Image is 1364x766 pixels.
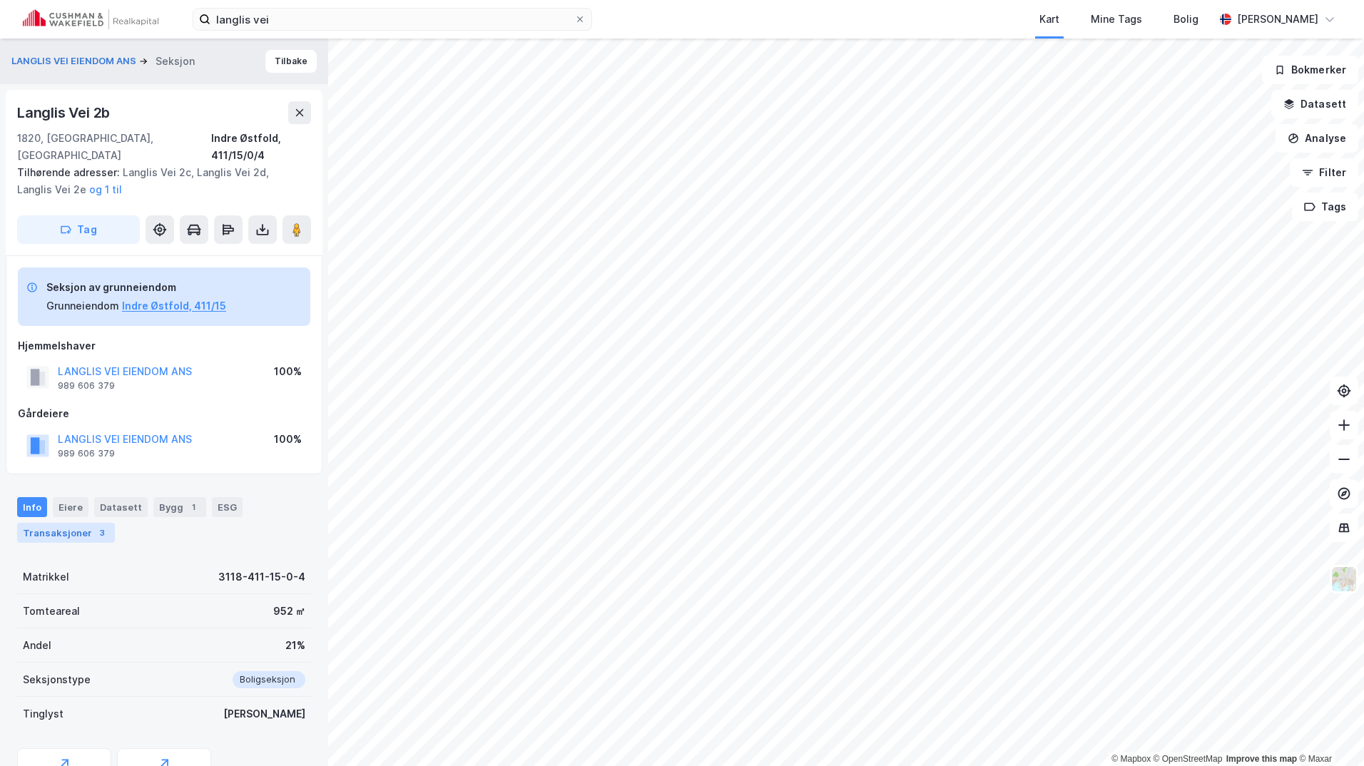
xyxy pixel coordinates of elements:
div: Tomteareal [23,603,80,620]
div: Langlis Vei 2c, Langlis Vei 2d, Langlis Vei 2e [17,164,300,198]
div: Matrikkel [23,568,69,586]
div: Datasett [94,497,148,517]
button: Tag [17,215,140,244]
div: Transaksjoner [17,523,115,543]
div: Bolig [1174,11,1198,28]
div: 952 ㎡ [273,603,305,620]
button: Tilbake [265,50,317,73]
div: 1 [186,500,200,514]
div: 989 606 379 [58,448,115,459]
span: Tilhørende adresser: [17,166,123,178]
iframe: Chat Widget [1293,698,1364,766]
div: 100% [274,431,302,448]
div: 1820, [GEOGRAPHIC_DATA], [GEOGRAPHIC_DATA] [17,130,211,164]
div: Info [17,497,47,517]
div: Langlis Vei 2b [17,101,113,124]
div: Andel [23,637,51,654]
div: Kart [1039,11,1059,28]
button: LANGLIS VEI EIENDOM ANS [11,54,139,68]
img: Z [1330,566,1358,593]
div: Hjemmelshaver [18,337,310,354]
div: Tinglyst [23,705,63,722]
div: 3 [95,526,109,540]
div: 989 606 379 [58,380,115,392]
div: Seksjonstype [23,671,91,688]
div: Bygg [153,497,206,517]
div: Grunneiendom [46,297,119,315]
div: 3118-411-15-0-4 [218,568,305,586]
button: Bokmerker [1262,56,1358,84]
button: Datasett [1271,90,1358,118]
div: [PERSON_NAME] [223,705,305,722]
div: Indre Østfold, 411/15/0/4 [211,130,311,164]
div: ESG [212,497,243,517]
div: 21% [285,637,305,654]
button: Filter [1290,158,1358,187]
button: Indre Østfold, 411/15 [122,297,226,315]
img: cushman-wakefield-realkapital-logo.202ea83816669bd177139c58696a8fa1.svg [23,9,158,29]
div: Mine Tags [1091,11,1142,28]
div: Seksjon av grunneiendom [46,279,226,296]
button: Analyse [1276,124,1358,153]
div: Kontrollprogram for chat [1293,698,1364,766]
a: OpenStreetMap [1154,754,1223,764]
div: [PERSON_NAME] [1237,11,1318,28]
input: Søk på adresse, matrikkel, gårdeiere, leietakere eller personer [210,9,574,30]
a: Mapbox [1111,754,1151,764]
div: 100% [274,363,302,380]
button: Tags [1292,193,1358,221]
div: Eiere [53,497,88,517]
div: Seksjon [156,53,195,70]
div: Gårdeiere [18,405,310,422]
a: Improve this map [1226,754,1297,764]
